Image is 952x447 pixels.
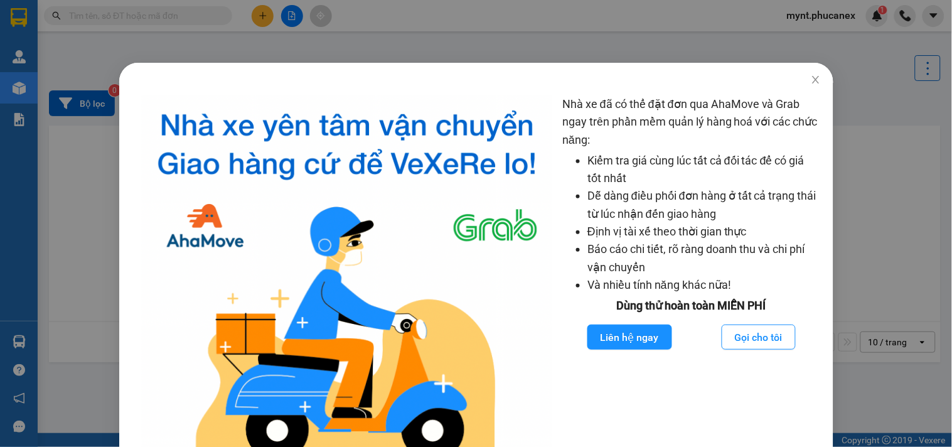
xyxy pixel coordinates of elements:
[735,330,783,345] span: Gọi cho tôi
[798,63,833,98] button: Close
[587,187,821,223] li: Dễ dàng điều phối đơn hàng ở tất cả trạng thái từ lúc nhận đến giao hàng
[810,75,820,85] span: close
[722,325,796,350] button: Gọi cho tôi
[562,297,821,315] div: Dùng thử hoàn toàn MIỄN PHÍ
[587,152,821,188] li: Kiểm tra giá cùng lúc tất cả đối tác để có giá tốt nhất
[587,276,821,294] li: Và nhiều tính năng khác nữa!
[587,325,671,350] button: Liên hệ ngay
[600,330,658,345] span: Liên hệ ngay
[587,223,821,240] li: Định vị tài xế theo thời gian thực
[587,240,821,276] li: Báo cáo chi tiết, rõ ràng doanh thu và chi phí vận chuyển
